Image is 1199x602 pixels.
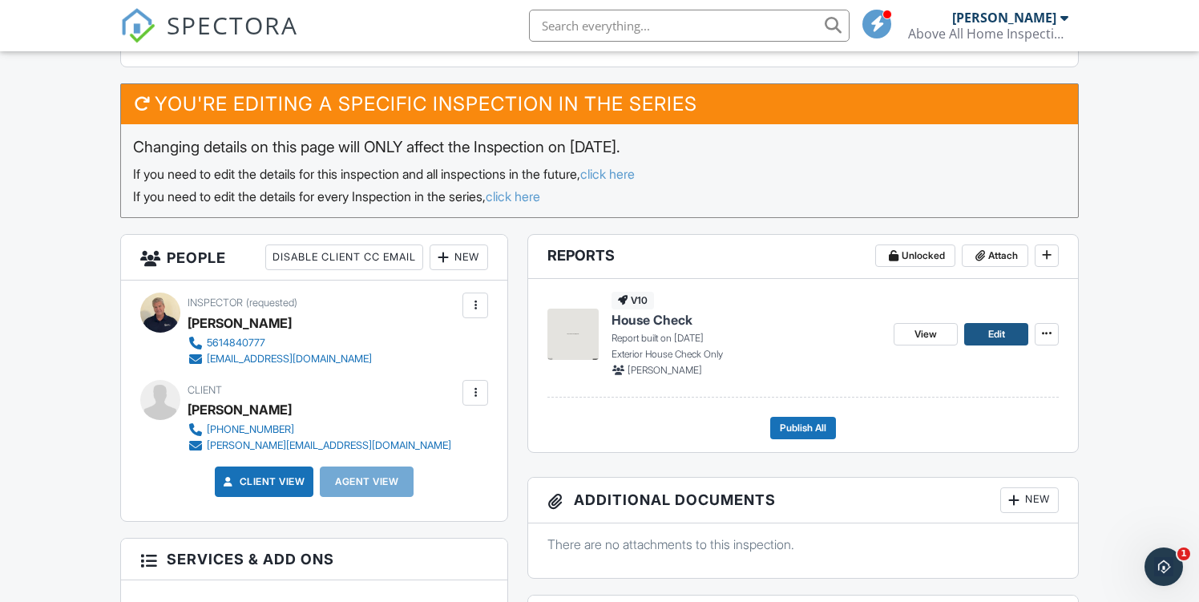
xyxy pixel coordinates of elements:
[133,188,1067,205] div: If you need to edit the details for every Inspection in the series,
[188,384,222,396] span: Client
[188,422,451,438] a: [PHONE_NUMBER]
[265,244,423,270] div: Disable Client CC Email
[207,439,451,452] div: [PERSON_NAME][EMAIL_ADDRESS][DOMAIN_NAME]
[188,335,372,351] a: 5614840777
[133,165,1067,183] div: If you need to edit the details for this inspection and all inspections in the future,
[121,539,508,580] h3: Services & Add ons
[547,535,1059,553] p: There are no attachments to this inspection.
[1000,487,1059,513] div: New
[529,10,850,42] input: Search everything...
[188,311,292,335] div: [PERSON_NAME]
[1177,547,1190,560] span: 1
[207,353,372,366] div: [EMAIL_ADDRESS][DOMAIN_NAME]
[167,8,298,42] span: SPECTORA
[207,423,294,436] div: [PHONE_NUMBER]
[121,235,508,281] h3: People
[207,337,265,349] div: 5614840777
[121,84,1079,123] h3: You're editing a specific Inspection in the series
[908,26,1068,42] div: Above All Home Inspections LLC
[188,351,372,367] a: [EMAIL_ADDRESS][DOMAIN_NAME]
[220,474,305,490] a: Client View
[133,137,620,156] span: Changing details on this page will ONLY affect the Inspection on [DATE].
[188,438,451,454] a: [PERSON_NAME][EMAIL_ADDRESS][DOMAIN_NAME]
[120,8,155,43] img: The Best Home Inspection Software - Spectora
[246,297,297,309] span: (requested)
[486,188,540,204] a: click here
[580,166,635,182] a: click here
[430,244,488,270] div: New
[952,10,1056,26] div: [PERSON_NAME]
[120,22,298,55] a: SPECTORA
[188,297,243,309] span: Inspector
[188,398,292,422] div: [PERSON_NAME]
[528,478,1078,523] h3: Additional Documents
[1144,547,1183,586] iframe: Intercom live chat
